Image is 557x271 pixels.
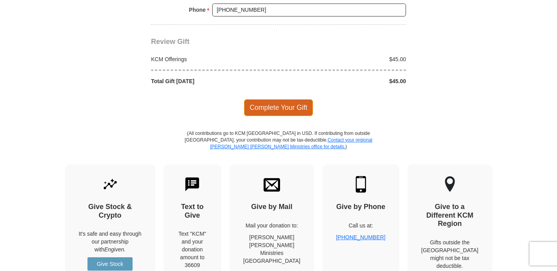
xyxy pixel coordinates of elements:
[210,137,372,149] a: Contact your regional [PERSON_NAME] [PERSON_NAME] Ministries office for details.
[177,203,208,220] h4: Text to Give
[147,55,279,63] div: KCM Offerings
[421,238,479,270] p: Gifts outside the [GEOGRAPHIC_DATA] might not be tax deductible.
[147,77,279,85] div: Total Gift [DATE]
[243,203,300,211] h4: Give by Mail
[184,176,200,193] img: text-to-give.svg
[189,4,206,15] strong: Phone
[243,233,300,265] p: [PERSON_NAME] [PERSON_NAME] Ministries [GEOGRAPHIC_DATA]
[264,176,280,193] img: envelope.svg
[177,230,208,269] div: Text "KCM" and your donation amount to 36609
[184,130,373,164] p: (All contributions go to KCM [GEOGRAPHIC_DATA] in USD. If contributing from outside [GEOGRAPHIC_D...
[243,222,300,229] p: Mail your donation to:
[79,203,142,220] h4: Give Stock & Crypto
[421,203,479,228] h4: Give to a Different KCM Region
[104,246,126,253] i: Engiven.
[444,176,455,193] img: other-region
[353,176,369,193] img: mobile.svg
[336,203,386,211] h4: Give by Phone
[87,257,133,271] a: Give Stock
[278,55,410,63] div: $45.00
[336,234,386,240] a: [PHONE_NUMBER]
[102,176,118,193] img: give-by-stock.svg
[79,230,142,253] p: It's safe and easy through our partnership with
[244,99,313,116] span: Complete Your Gift
[151,38,189,45] span: Review Gift
[278,77,410,85] div: $45.00
[336,222,386,229] p: Call us at:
